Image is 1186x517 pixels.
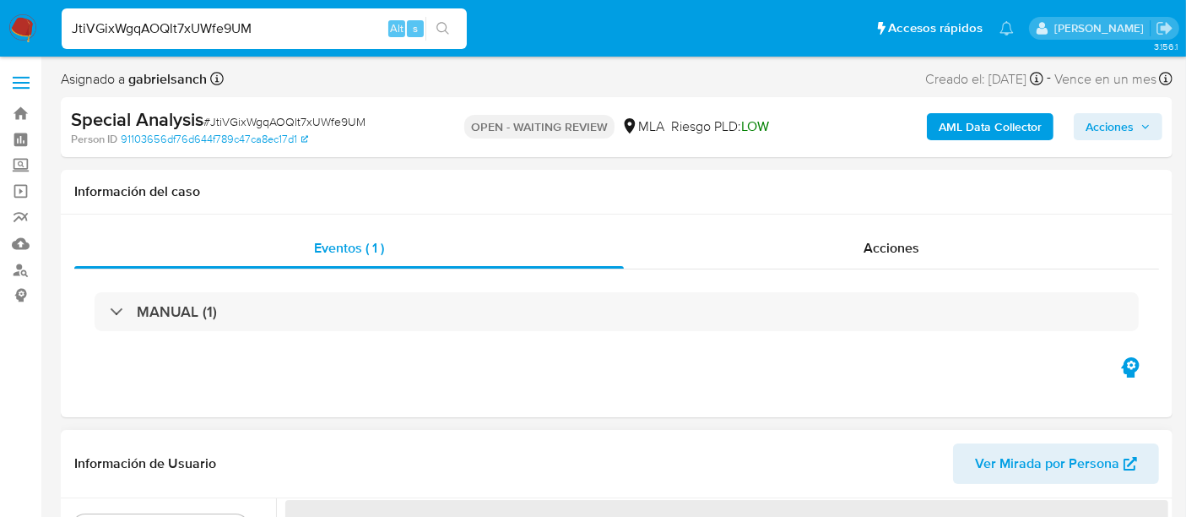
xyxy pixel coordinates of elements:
p: OPEN - WAITING REVIEW [464,115,615,139]
b: Person ID [71,132,117,147]
span: - [1047,68,1051,90]
span: Asignado a [61,70,207,89]
span: LOW [741,117,769,136]
button: Acciones [1074,113,1162,140]
span: Riesgo PLD: [671,117,769,136]
button: AML Data Collector [927,113,1053,140]
button: Ver Mirada por Persona [953,444,1159,484]
span: Eventos ( 1 ) [314,238,384,258]
input: Buscar usuario o caso... [62,18,467,40]
h1: Información del caso [74,183,1159,200]
b: AML Data Collector [939,113,1042,140]
h3: MANUAL (1) [137,302,217,321]
a: 91103656df76d644f789c47ca8ec17d1 [121,132,308,147]
span: Accesos rápidos [888,19,983,37]
p: gabriela.sanchez@mercadolibre.com [1054,20,1150,36]
span: Vence en un mes [1054,70,1156,89]
b: gabrielsanch [125,69,207,89]
b: Special Analysis [71,106,203,133]
button: search-icon [425,17,460,41]
span: # JtiVGixWgqAOQlt7xUWfe9UM [203,113,366,130]
span: Acciones [864,238,919,258]
h1: Información de Usuario [74,455,216,472]
div: Creado el: [DATE] [925,68,1043,90]
div: MLA [621,117,664,136]
a: Salir [1156,19,1173,37]
span: Acciones [1086,113,1134,140]
div: MANUAL (1) [95,292,1139,331]
span: s [413,20,418,36]
a: Notificaciones [999,21,1014,35]
span: Alt [390,20,403,36]
span: Ver Mirada por Persona [975,444,1119,484]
